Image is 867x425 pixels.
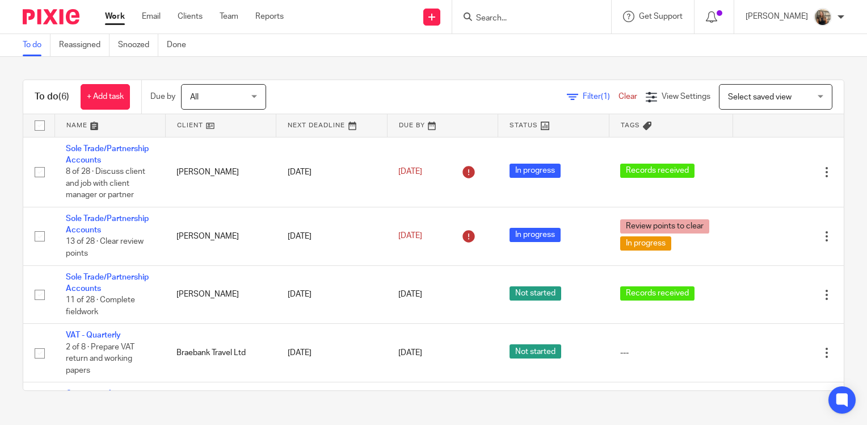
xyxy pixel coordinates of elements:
[510,164,561,178] span: In progress
[142,11,161,22] a: Email
[620,347,721,359] div: ---
[276,207,387,265] td: [DATE]
[510,344,561,359] span: Not started
[190,93,199,101] span: All
[620,236,671,251] span: In progress
[66,145,149,164] a: Sole Trade/Partnership Accounts
[728,93,792,101] span: Select saved view
[601,93,610,101] span: (1)
[220,11,238,22] a: Team
[165,137,276,207] td: [PERSON_NAME]
[510,228,561,242] span: In progress
[165,207,276,265] td: [PERSON_NAME]
[167,34,195,56] a: Done
[81,84,130,110] a: + Add task
[398,232,422,240] span: [DATE]
[620,219,709,234] span: Review points to clear
[23,34,50,56] a: To do
[66,215,149,234] a: Sole Trade/Partnership Accounts
[66,238,144,258] span: 13 of 28 · Clear review points
[398,290,422,298] span: [DATE]
[255,11,284,22] a: Reports
[66,343,134,374] span: 2 of 8 · Prepare VAT return and working papers
[662,93,710,101] span: View Settings
[620,286,695,301] span: Records received
[59,34,110,56] a: Reassigned
[66,168,145,199] span: 8 of 28 · Discuss client and job with client manager or partner
[276,265,387,324] td: [DATE]
[398,349,422,357] span: [DATE]
[105,11,125,22] a: Work
[165,324,276,382] td: Braebank Travel Ltd
[814,8,832,26] img: pic.png
[178,11,203,22] a: Clients
[746,11,808,22] p: [PERSON_NAME]
[150,91,175,102] p: Due by
[276,137,387,207] td: [DATE]
[66,331,121,339] a: VAT - Quarterly
[583,93,618,101] span: Filter
[118,34,158,56] a: Snoozed
[66,297,135,316] span: 11 of 28 · Complete fieldwork
[510,286,561,301] span: Not started
[621,122,640,128] span: Tags
[66,390,142,409] a: Company - Accounts and Tax Preparation
[276,324,387,382] td: [DATE]
[639,13,683,20] span: Get Support
[66,273,149,293] a: Sole Trade/Partnership Accounts
[618,93,637,101] a: Clear
[165,265,276,324] td: [PERSON_NAME]
[620,164,695,178] span: Records received
[398,168,422,176] span: [DATE]
[58,92,69,101] span: (6)
[23,9,79,24] img: Pixie
[475,14,577,24] input: Search
[35,91,69,103] h1: To do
